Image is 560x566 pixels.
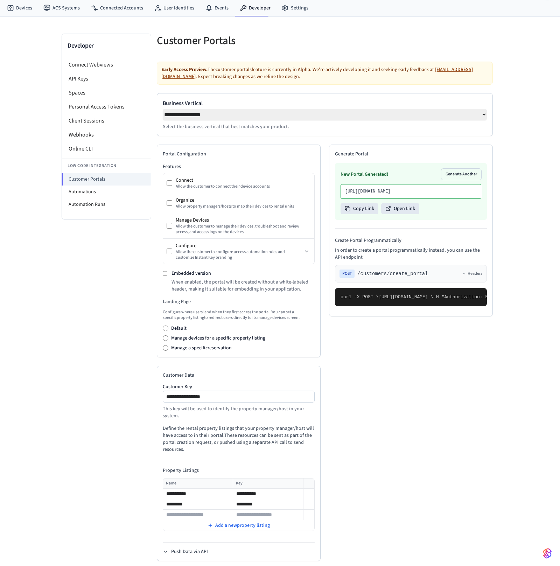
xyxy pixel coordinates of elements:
div: Configure [176,242,302,249]
a: Developer [234,2,276,14]
th: Key [233,478,303,489]
label: Manage devices for a specific property listing [171,335,265,342]
h3: Landing Page [163,298,315,305]
a: Connected Accounts [85,2,149,14]
h4: Property Listings [163,467,315,474]
p: This key will be used to identify the property manager/host in your system. [163,405,315,419]
li: Automations [62,186,151,198]
div: Organize [176,197,311,204]
span: /customers/create_portal [357,270,428,277]
h3: New Portal Generated! [341,171,388,178]
th: Name [163,478,233,489]
li: Low Code Integration [62,159,151,173]
a: Settings [276,2,314,14]
strong: Early Access Preview. [161,66,208,73]
li: Personal Access Tokens [62,100,151,114]
div: Allow property managers/hosts to map their devices to rental units [176,204,311,209]
label: Manage a specific reservation [171,344,232,351]
div: Manage Devices [176,217,311,224]
button: Open Link [381,203,419,214]
label: Default [171,325,187,332]
p: When enabled, the portal will be created without a white-labeled header, making it suitable for e... [171,279,315,293]
span: [URL][DOMAIN_NAME] \ [379,294,433,300]
li: Online CLI [62,142,151,156]
p: [URL][DOMAIN_NAME] [345,189,477,194]
a: User Identities [149,2,200,14]
p: Configure where users land when they first access the portal. You can set a specific property lis... [163,309,315,321]
button: Generate Another [441,169,481,180]
label: Embedded version [171,270,211,277]
span: POST [339,270,355,278]
h5: Customer Portals [157,34,321,48]
h2: Customer Data [163,372,315,379]
li: Customer Portals [62,173,151,186]
a: Events [200,2,234,14]
li: Connect Webviews [62,58,151,72]
li: Client Sessions [62,114,151,128]
p: Select the business vertical that best matches your product. [163,123,487,130]
img: SeamLogoGradient.69752ec5.svg [543,548,552,559]
h3: Developer [68,41,145,51]
h3: Features [163,163,315,170]
label: Business Vertical [163,99,487,107]
div: Allow the customer to connect their device accounts [176,184,311,189]
div: Allow the customer to configure access automation rules and customize Instant Key branding [176,249,302,260]
h2: Portal Configuration [163,151,315,158]
a: Devices [1,2,38,14]
li: API Keys [62,72,151,86]
div: The customer portals feature is currently in Alpha. We're actively developing it and seeking earl... [157,62,493,85]
li: Webhooks [62,128,151,142]
a: ACS Systems [38,2,85,14]
p: In order to create a portal programmatically instead, you can use the API endpoint [335,247,487,261]
button: Push Data via API [163,548,208,555]
a: [EMAIL_ADDRESS][DOMAIN_NAME] [161,66,473,80]
span: Add a new property listing [215,522,270,529]
label: Customer Key [163,384,315,389]
li: Automation Runs [62,198,151,211]
button: Copy Link [341,203,378,214]
div: Allow the customer to manage their devices, troubleshoot and review access, and access logs on th... [176,224,311,235]
li: Spaces [62,86,151,100]
button: Headers [462,271,482,277]
p: Define the rental property listings that your property manager/host will have access to in their ... [163,425,315,453]
h4: Create Portal Programmatically [335,237,487,244]
h2: Generate Portal [335,151,487,158]
span: curl -X POST \ [341,294,379,300]
div: Connect [176,177,311,184]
